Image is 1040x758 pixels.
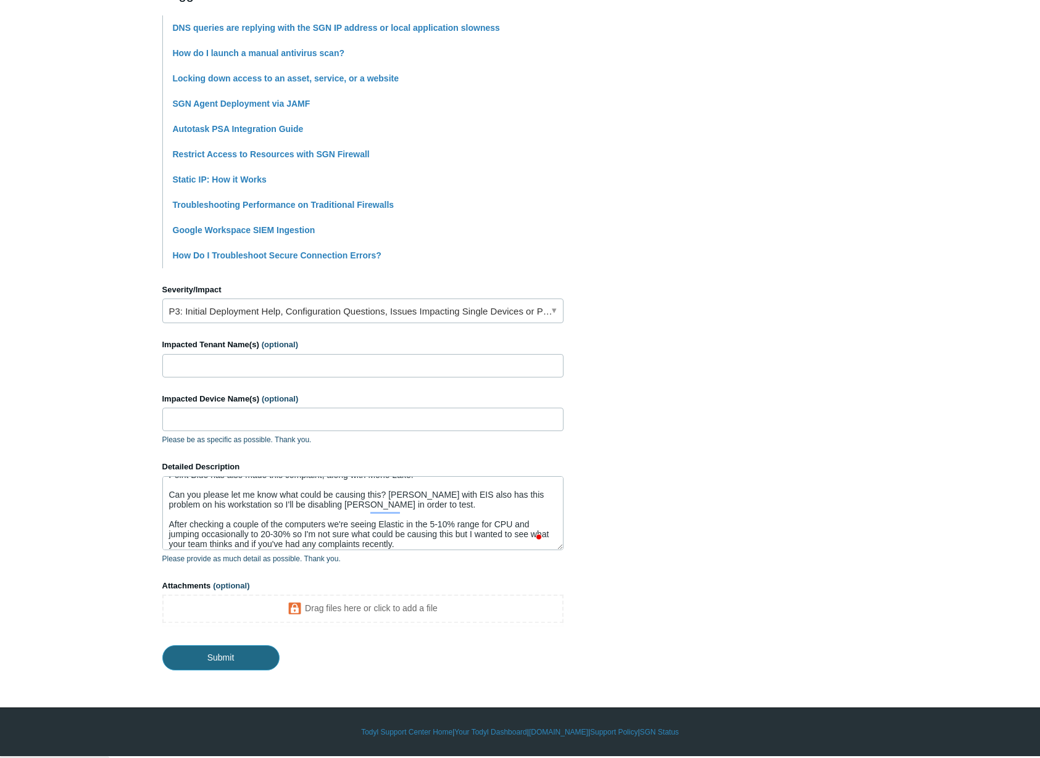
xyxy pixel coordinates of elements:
label: Impacted Device Name(s) [162,393,564,405]
a: [DOMAIN_NAME] [529,727,588,738]
a: DNS queries are replying with the SGN IP address or local application slowness [173,23,500,33]
div: | | | | [162,727,878,738]
a: How do I launch a manual antivirus scan? [173,48,345,58]
p: Please provide as much detail as possible. Thank you. [162,553,564,564]
span: (optional) [213,581,249,590]
a: Your Todyl Dashboard [454,727,526,738]
a: Locking down access to an asset, service, or a website [173,73,399,83]
input: Submit [162,645,280,670]
label: Detailed Description [162,461,564,473]
a: Todyl Support Center Home [361,727,452,738]
a: Support Policy [590,727,638,738]
a: P3: Initial Deployment Help, Configuration Questions, Issues Impacting Single Devices or Past Out... [162,299,564,323]
a: How Do I Troubleshoot Secure Connection Errors? [173,250,381,260]
p: Please be as specific as possible. Thank you. [162,434,564,445]
span: (optional) [262,340,298,349]
a: Autotask PSA Integration Guide [173,124,304,134]
span: (optional) [262,394,298,403]
label: Attachments [162,580,564,592]
a: SGN Status [640,727,679,738]
a: Google Workspace SIEM Ingestion [173,225,315,235]
a: Static IP: How it Works [173,175,267,184]
label: Impacted Tenant Name(s) [162,339,564,351]
a: SGN Agent Deployment via JAMF [173,99,310,109]
a: Restrict Access to Resources with SGN Firewall [173,149,370,159]
textarea: To enrich screen reader interactions, please activate Accessibility in Grammarly extension settings [162,476,564,550]
label: Severity/Impact [162,284,564,296]
a: Troubleshooting Performance on Traditional Firewalls [173,200,394,210]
